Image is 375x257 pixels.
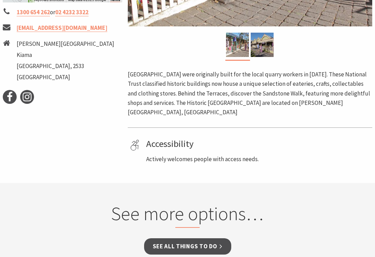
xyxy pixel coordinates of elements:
[69,202,306,228] h2: See more options…
[17,39,114,49] li: [PERSON_NAME][GEOGRAPHIC_DATA]
[251,33,274,57] img: Historic Terrace Houses
[17,24,107,32] a: [EMAIL_ADDRESS][DOMAIN_NAME]
[146,138,370,149] h4: Accessibility
[226,33,249,57] img: Historic Terrace Houses
[144,238,231,255] a: See all Things To Do
[17,73,114,82] li: [GEOGRAPHIC_DATA]
[3,8,122,17] li: or
[146,155,370,164] p: Actively welcomes people with access needs.
[55,8,89,16] a: 02 4232 3322
[17,50,114,60] li: Kiama
[128,70,372,117] p: [GEOGRAPHIC_DATA] were originally built for the local quarry workers in [DATE]. These National Tr...
[17,8,50,16] a: 1300 654 262
[17,61,114,71] li: [GEOGRAPHIC_DATA], 2533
